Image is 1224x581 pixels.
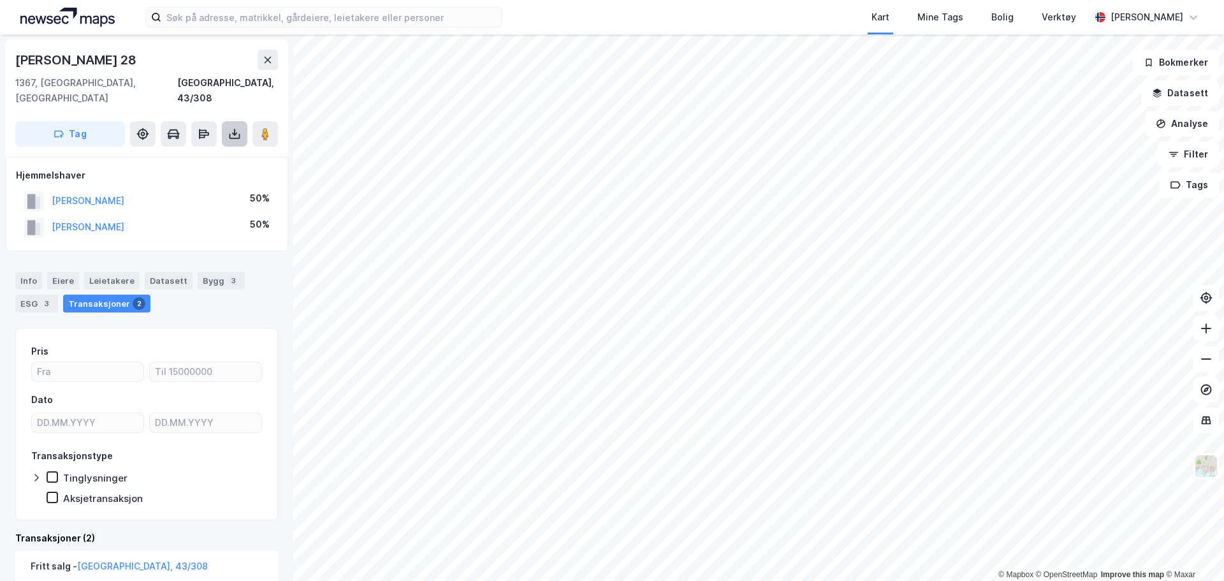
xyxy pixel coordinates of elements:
div: Transaksjoner [63,295,150,313]
button: Analyse [1145,111,1219,136]
div: Bygg [198,272,245,290]
div: Mine Tags [917,10,963,25]
input: DD.MM.YYYY [32,413,143,432]
input: Fra [32,362,143,381]
img: Z [1194,454,1218,478]
div: Transaksjonstype [31,448,113,464]
button: Datasett [1141,80,1219,106]
button: Tag [15,121,125,147]
div: [PERSON_NAME] [1111,10,1183,25]
div: Hjemmelshaver [16,168,277,183]
div: Pris [31,344,48,359]
img: logo.a4113a55bc3d86da70a041830d287a7e.svg [20,8,115,27]
a: Improve this map [1101,570,1164,579]
div: [GEOGRAPHIC_DATA], 43/308 [177,75,278,106]
div: Info [15,272,42,290]
div: 1367, [GEOGRAPHIC_DATA], [GEOGRAPHIC_DATA] [15,75,177,106]
div: Eiere [47,272,79,290]
div: 50% [250,191,270,206]
button: Filter [1158,142,1219,167]
iframe: Chat Widget [1160,520,1224,581]
div: 3 [227,274,240,287]
a: [GEOGRAPHIC_DATA], 43/308 [77,561,208,571]
div: Fritt salg - [31,559,208,579]
div: 50% [250,217,270,232]
div: Leietakere [84,272,140,290]
div: Transaksjoner (2) [15,531,278,546]
div: ESG [15,295,58,313]
a: Mapbox [998,570,1033,579]
div: Tinglysninger [63,472,127,484]
div: Verktøy [1042,10,1076,25]
div: Datasett [145,272,193,290]
div: 2 [133,297,145,310]
input: Til 15000000 [150,362,261,381]
button: Tags [1160,172,1219,198]
input: Søk på adresse, matrikkel, gårdeiere, leietakere eller personer [161,8,502,27]
div: Dato [31,392,53,408]
div: Aksjetransaksjon [63,492,143,504]
input: DD.MM.YYYY [150,413,261,432]
div: 3 [40,297,53,310]
div: Kart [871,10,889,25]
div: Bolig [991,10,1014,25]
button: Bokmerker [1133,50,1219,75]
a: OpenStreetMap [1036,570,1098,579]
div: [PERSON_NAME] 28 [15,50,139,70]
